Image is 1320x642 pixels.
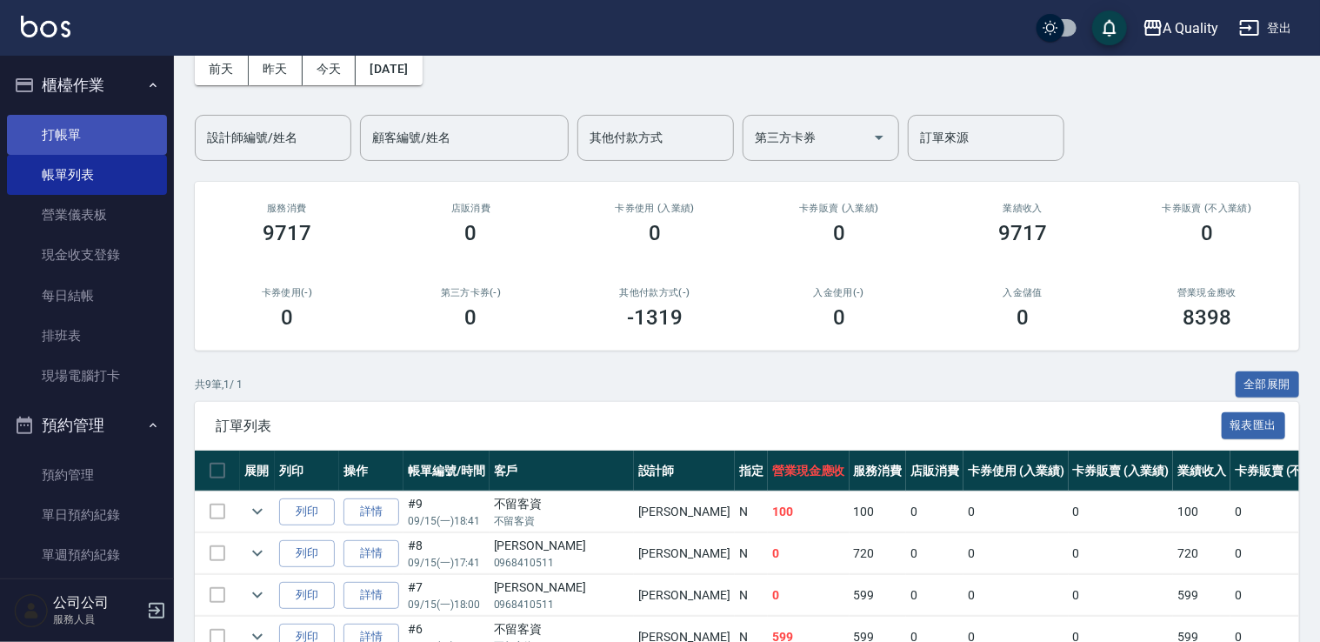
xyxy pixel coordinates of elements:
h2: 營業現金應收 [1136,287,1278,298]
button: expand row [244,582,270,608]
td: [PERSON_NAME] [634,533,735,574]
button: 櫃檯作業 [7,63,167,108]
p: 共 9 筆, 1 / 1 [195,377,243,392]
td: 100 [850,492,907,532]
h3: 服務消費 [216,203,358,214]
button: 全部展開 [1236,371,1300,398]
td: #9 [403,492,490,532]
h2: 卡券販賣 (不入業績) [1136,203,1278,214]
button: 昨天 [249,53,303,85]
td: 720 [850,533,907,574]
td: 720 [1173,533,1230,574]
button: 列印 [279,582,335,609]
td: 0 [963,533,1069,574]
td: N [735,492,768,532]
th: 操作 [339,451,403,492]
h5: 公司公司 [53,594,142,612]
h3: 0 [465,305,477,330]
span: 訂單列表 [216,418,1222,435]
p: 不留客資 [494,513,630,529]
td: 0 [1069,533,1174,574]
th: 卡券販賣 (入業績) [1069,451,1174,492]
a: 詳情 [343,540,399,567]
td: #8 [403,533,490,574]
h3: -1319 [627,305,683,330]
p: 09/15 (一) 18:00 [408,597,485,612]
td: 599 [1173,575,1230,616]
h3: 0 [833,305,845,330]
h3: 0 [833,221,845,245]
td: 0 [906,492,963,532]
a: 營業儀表板 [7,195,167,235]
h2: 卡券販賣 (入業績) [768,203,910,214]
th: 展開 [240,451,275,492]
div: [PERSON_NAME] [494,537,630,555]
h2: 卡券使用 (入業績) [583,203,726,214]
th: 指定 [735,451,768,492]
td: 0 [906,533,963,574]
a: 每日結帳 [7,276,167,316]
td: N [735,575,768,616]
a: 報表匯出 [1222,417,1286,433]
th: 業績收入 [1173,451,1230,492]
th: 列印 [275,451,339,492]
a: 現金收支登錄 [7,235,167,275]
h3: 0 [649,221,661,245]
p: 09/15 (一) 17:41 [408,555,485,571]
button: expand row [244,540,270,566]
th: 設計師 [634,451,735,492]
th: 店販消費 [906,451,963,492]
a: 詳情 [343,582,399,609]
div: A Quality [1163,17,1219,39]
td: 0 [1069,492,1174,532]
div: 不留客資 [494,620,630,639]
a: 現場電腦打卡 [7,356,167,396]
h2: 其他付款方式(-) [583,287,726,298]
td: #7 [403,575,490,616]
td: N [735,533,768,574]
button: Open [865,124,893,151]
h3: 0 [1017,305,1029,330]
button: expand row [244,498,270,525]
button: 前天 [195,53,249,85]
td: 0 [768,533,850,574]
button: [DATE] [356,53,422,85]
button: 報表匯出 [1222,412,1286,439]
td: 0 [768,575,850,616]
th: 服務消費 [850,451,907,492]
h3: 8398 [1183,305,1231,330]
div: [PERSON_NAME] [494,578,630,597]
th: 營業現金應收 [768,451,850,492]
p: 0968410511 [494,597,630,612]
th: 客戶 [490,451,634,492]
h3: 0 [1201,221,1213,245]
button: 列印 [279,498,335,525]
td: 0 [963,492,1069,532]
td: 100 [1173,492,1230,532]
a: 預約管理 [7,455,167,495]
h3: 0 [465,221,477,245]
p: 09/15 (一) 18:41 [408,513,485,529]
h2: 入金儲值 [952,287,1095,298]
h3: 9717 [999,221,1048,245]
h3: 0 [281,305,293,330]
button: 今天 [303,53,357,85]
button: 列印 [279,540,335,567]
h2: 業績收入 [952,203,1095,214]
a: 打帳單 [7,115,167,155]
h2: 入金使用(-) [768,287,910,298]
td: 100 [768,492,850,532]
div: 不留客資 [494,495,630,513]
a: 帳單列表 [7,155,167,195]
td: 599 [850,575,907,616]
td: [PERSON_NAME] [634,575,735,616]
img: Person [14,593,49,628]
button: A Quality [1136,10,1226,46]
p: 0968410511 [494,555,630,571]
h3: 9717 [263,221,311,245]
h2: 第三方卡券(-) [400,287,543,298]
a: 排班表 [7,316,167,356]
a: 單日預約紀錄 [7,495,167,535]
button: save [1092,10,1127,45]
td: 0 [963,575,1069,616]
